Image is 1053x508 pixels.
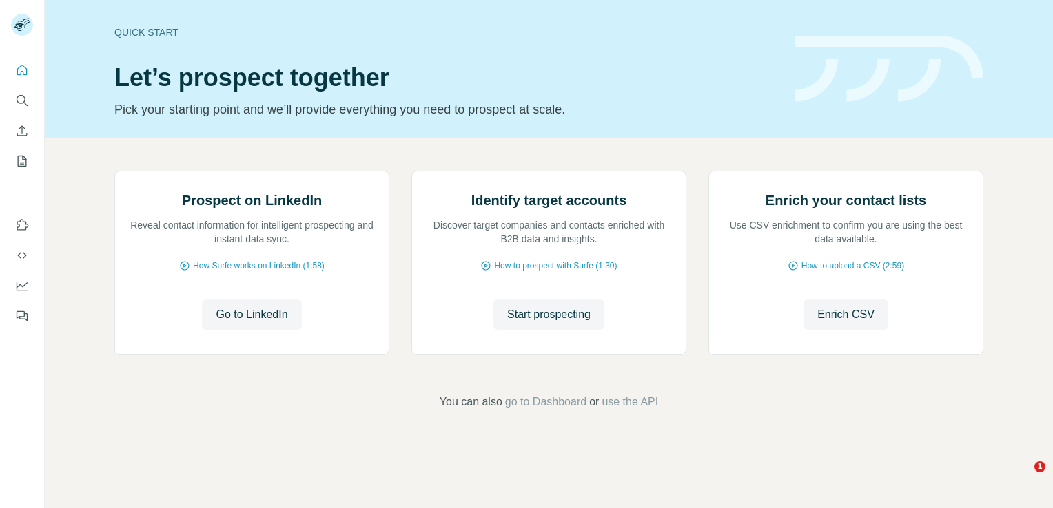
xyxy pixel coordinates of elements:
[11,58,33,83] button: Quick start
[11,273,33,298] button: Dashboard
[11,88,33,113] button: Search
[11,304,33,328] button: Feedback
[589,394,599,410] span: or
[602,394,658,410] button: use the API
[1006,461,1039,494] iframe: Intercom live chat
[129,218,375,246] p: Reveal contact information for intelligent prospecting and instant data sync.
[114,25,779,39] div: Quick start
[505,394,586,410] button: go to Dashboard
[114,100,779,119] p: Pick your starting point and we’ll provide everything you need to prospect at scale.
[216,306,287,323] span: Go to LinkedIn
[182,191,322,210] h2: Prospect on LinkedIn
[493,299,604,330] button: Start prospecting
[11,213,33,237] button: Use Surfe on LinkedIn
[193,260,325,272] span: How Surfe works on LinkedIn (1:58)
[11,243,33,268] button: Use Surfe API
[202,299,301,330] button: Go to LinkedIn
[426,218,672,246] p: Discover target companies and contacts enriched with B2B data and insights.
[801,260,904,272] span: How to upload a CSV (2:59)
[471,191,627,210] h2: Identify target accounts
[507,306,591,323] span: Start prospecting
[723,218,969,246] p: Use CSV enrichment to confirm you are using the best data available.
[494,260,617,272] span: How to prospect with Surfe (1:30)
[440,394,502,410] span: You can also
[766,191,926,210] h2: Enrich your contact lists
[795,36,983,103] img: banner
[777,266,1053,471] iframe: Intercom notifications message
[11,118,33,143] button: Enrich CSV
[1034,461,1045,472] span: 1
[11,149,33,173] button: My lists
[114,64,779,92] h1: Let’s prospect together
